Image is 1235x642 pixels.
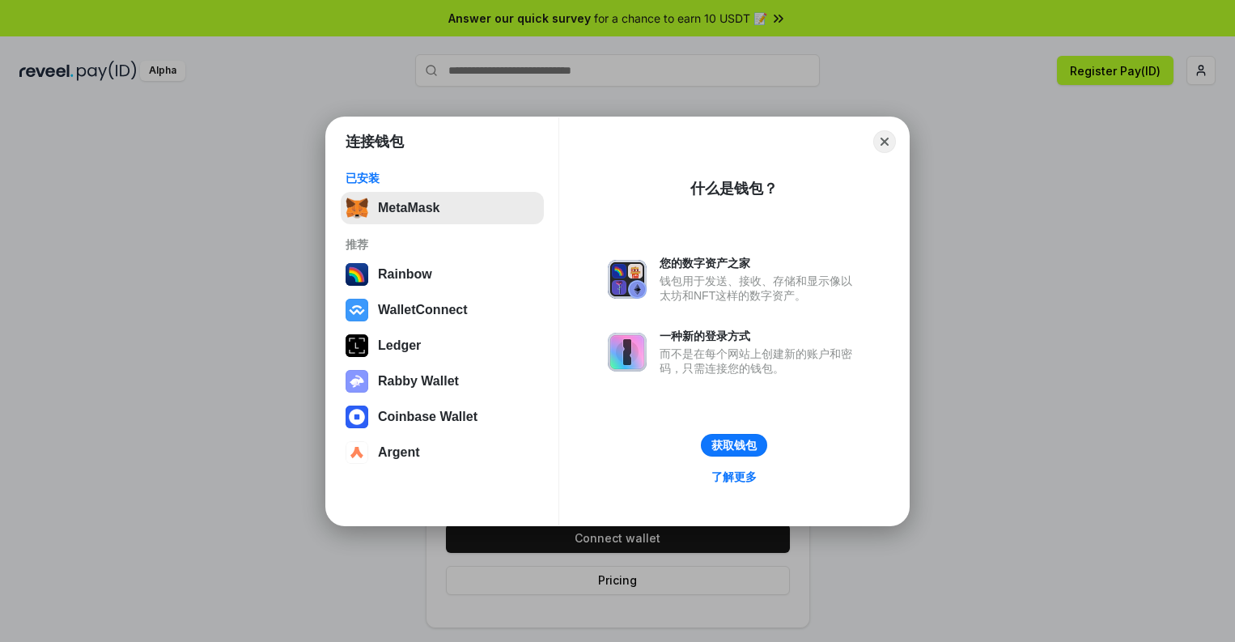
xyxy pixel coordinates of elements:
div: WalletConnect [378,303,468,317]
div: 什么是钱包？ [690,179,778,198]
a: 了解更多 [702,466,766,487]
img: svg+xml,%3Csvg%20xmlns%3D%22http%3A%2F%2Fwww.w3.org%2F2000%2Fsvg%22%20width%3D%2228%22%20height%3... [346,334,368,357]
button: Rainbow [341,258,544,291]
button: 获取钱包 [701,434,767,457]
div: Rabby Wallet [378,374,459,389]
div: 而不是在每个网站上创建新的账户和密码，只需连接您的钱包。 [660,347,860,376]
div: Ledger [378,338,421,353]
img: svg+xml,%3Csvg%20xmlns%3D%22http%3A%2F%2Fwww.w3.org%2F2000%2Fsvg%22%20fill%3D%22none%22%20viewBox... [608,333,647,372]
img: svg+xml,%3Csvg%20xmlns%3D%22http%3A%2F%2Fwww.w3.org%2F2000%2Fsvg%22%20fill%3D%22none%22%20viewBox... [346,370,368,393]
button: WalletConnect [341,294,544,326]
img: svg+xml,%3Csvg%20width%3D%2228%22%20height%3D%2228%22%20viewBox%3D%220%200%2028%2028%22%20fill%3D... [346,299,368,321]
button: Ledger [341,330,544,362]
button: Coinbase Wallet [341,401,544,433]
button: Close [873,130,896,153]
div: 钱包用于发送、接收、存储和显示像以太坊和NFT这样的数字资产。 [660,274,860,303]
div: 推荐 [346,237,539,252]
img: svg+xml,%3Csvg%20width%3D%2228%22%20height%3D%2228%22%20viewBox%3D%220%200%2028%2028%22%20fill%3D... [346,441,368,464]
img: svg+xml,%3Csvg%20xmlns%3D%22http%3A%2F%2Fwww.w3.org%2F2000%2Fsvg%22%20fill%3D%22none%22%20viewBox... [608,260,647,299]
div: 一种新的登录方式 [660,329,860,343]
img: svg+xml,%3Csvg%20width%3D%22120%22%20height%3D%22120%22%20viewBox%3D%220%200%20120%20120%22%20fil... [346,263,368,286]
div: 已安装 [346,171,539,185]
div: Argent [378,445,420,460]
img: svg+xml,%3Csvg%20fill%3D%22none%22%20height%3D%2233%22%20viewBox%3D%220%200%2035%2033%22%20width%... [346,197,368,219]
div: 您的数字资产之家 [660,256,860,270]
button: Argent [341,436,544,469]
button: MetaMask [341,192,544,224]
div: MetaMask [378,201,439,215]
div: 了解更多 [711,470,757,484]
h1: 连接钱包 [346,132,404,151]
button: Rabby Wallet [341,365,544,398]
div: Rainbow [378,267,432,282]
div: 获取钱包 [711,438,757,453]
img: svg+xml,%3Csvg%20width%3D%2228%22%20height%3D%2228%22%20viewBox%3D%220%200%2028%2028%22%20fill%3D... [346,406,368,428]
div: Coinbase Wallet [378,410,477,424]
